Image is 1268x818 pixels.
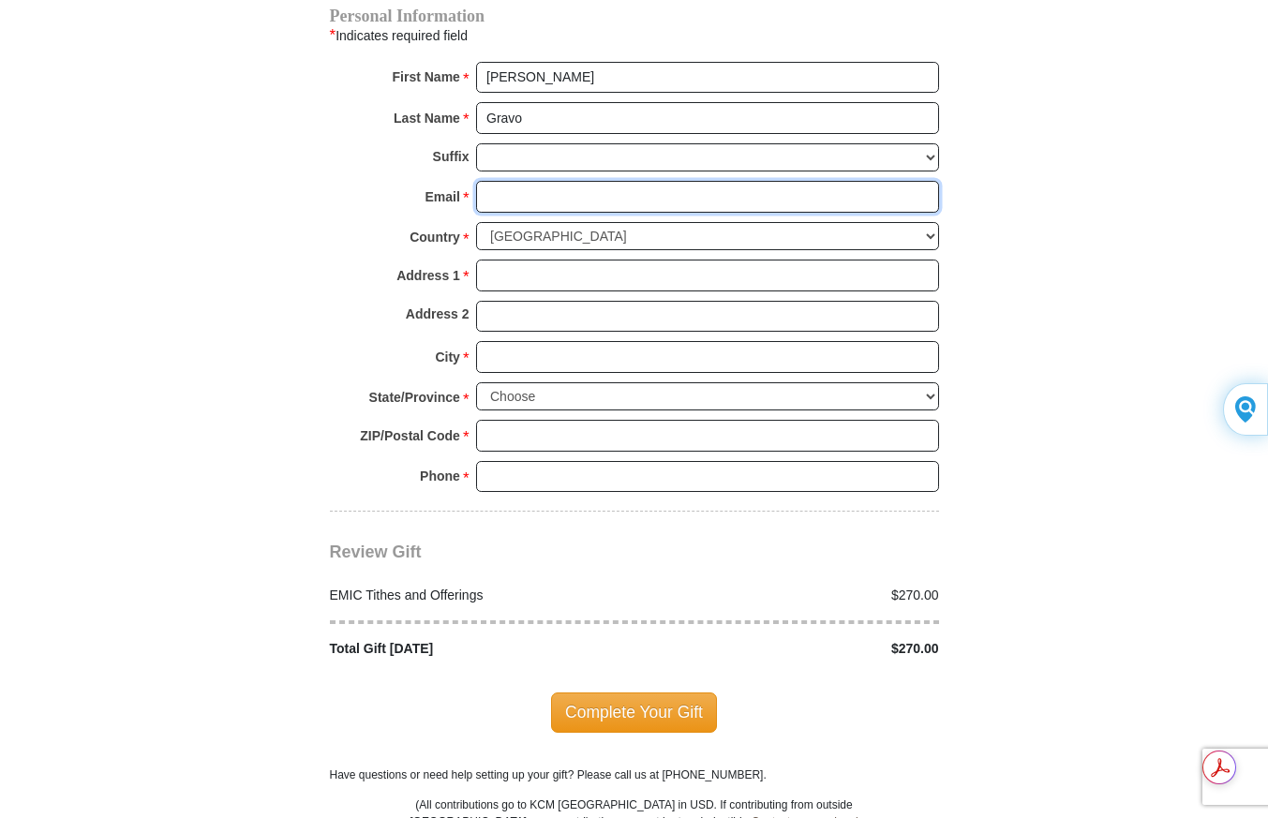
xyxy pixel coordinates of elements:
[330,8,939,23] h4: Personal Information
[425,184,460,210] strong: Email
[330,543,422,561] span: Review Gift
[360,423,460,449] strong: ZIP/Postal Code
[410,224,460,250] strong: Country
[634,639,949,659] div: $270.00
[369,384,460,410] strong: State/Province
[435,344,459,370] strong: City
[433,143,470,170] strong: Suffix
[420,463,460,489] strong: Phone
[396,262,460,289] strong: Address 1
[406,301,470,327] strong: Address 2
[551,692,717,732] span: Complete Your Gift
[320,586,634,605] div: EMIC Tithes and Offerings
[320,639,634,659] div: Total Gift [DATE]
[330,23,939,48] div: Indicates required field
[394,105,460,131] strong: Last Name
[330,766,939,783] p: Have questions or need help setting up your gift? Please call us at [PHONE_NUMBER].
[634,586,949,605] div: $270.00
[393,64,460,90] strong: First Name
